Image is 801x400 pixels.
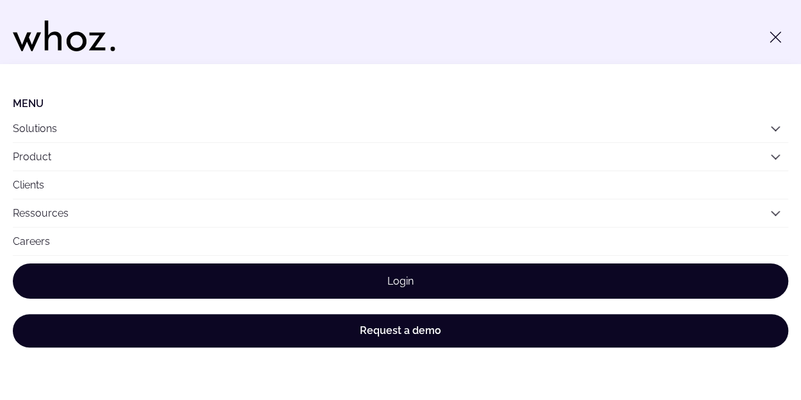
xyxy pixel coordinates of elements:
[13,207,69,219] a: Ressources
[13,115,788,142] button: Solutions
[13,171,788,199] a: Clients
[716,315,783,382] iframe: Chatbot
[763,24,788,50] button: Toggle menu
[13,263,788,299] a: Login
[13,228,788,255] a: Careers
[13,314,788,347] a: Request a demo
[13,199,788,227] button: Ressources
[13,97,788,110] li: Menu
[13,151,51,163] a: Product
[13,143,788,171] button: Product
